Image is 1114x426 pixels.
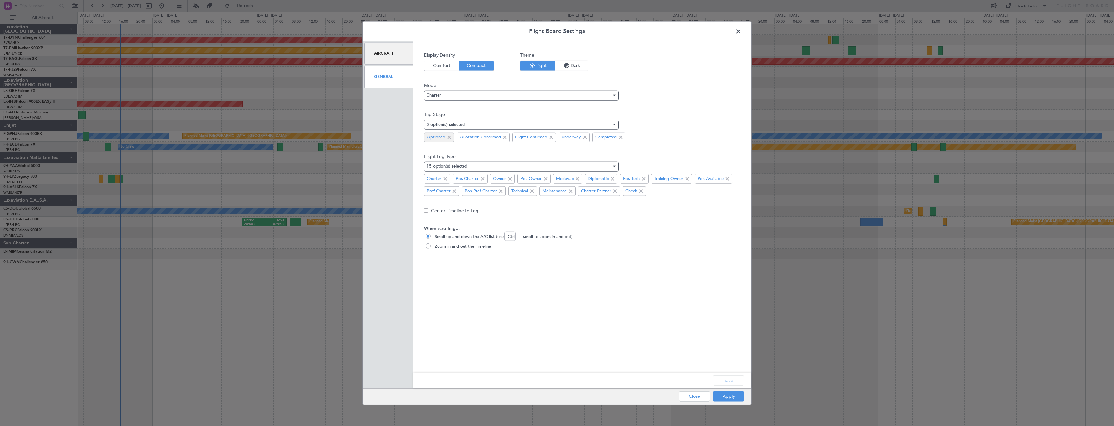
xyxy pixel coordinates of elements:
span: Check [625,188,637,195]
span: Optioned [427,134,445,140]
span: Charter [427,176,441,182]
span: Pos Pref Charter [465,188,497,195]
span: Pos Tech [623,176,640,182]
div: General [364,66,413,88]
span: Technical [511,188,528,195]
mat-select-trigger: 15 option(s) selected [427,164,467,169]
span: Flight Leg Type [424,153,741,160]
span: Trip Stage [424,111,741,118]
label: Center Timeline to Leg [431,207,478,214]
span: Medevac [556,176,574,182]
span: Zoom in and out the Timeline [432,243,491,250]
span: Display Density [424,52,494,59]
span: Quotation Confirmed [460,134,501,140]
span: Underway [562,134,581,140]
span: Charter [427,93,441,98]
span: Flight Confirmed [515,134,547,140]
mat-select-trigger: 5 option(s) selected [427,123,465,127]
span: Charter Partner [581,188,611,195]
span: Diplomatic [588,176,609,182]
span: Mode [424,82,741,89]
span: Pos Owner [520,176,542,182]
span: Theme [520,52,588,59]
span: Pos Available [698,176,724,182]
button: Close [679,391,710,401]
span: Completed [595,134,617,140]
button: Apply [713,391,744,401]
button: Comfort [424,61,459,71]
header: Flight Board Settings [363,22,751,41]
button: Light [520,61,555,71]
span: Scroll up and down the A/C list (use Ctrl + scroll to zoom in and out) [432,234,573,240]
span: Pos Charter [456,176,479,182]
button: Compact [459,61,494,71]
div: Aircraft [364,43,413,65]
span: Maintenance [542,188,567,195]
span: Owner [493,176,506,182]
span: Training Owner [654,176,683,182]
span: Pref Charter [427,188,451,195]
button: Dark [555,61,588,71]
span: When scrolling... [424,225,741,232]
